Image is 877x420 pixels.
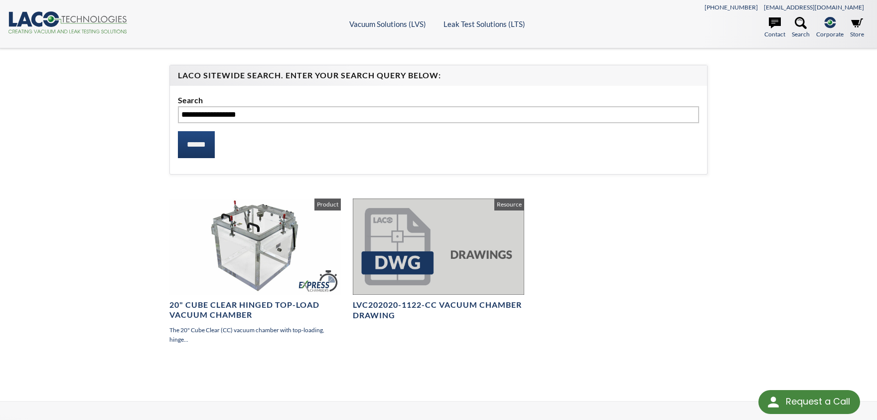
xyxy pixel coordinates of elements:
span: Resource [494,199,524,210]
a: Store [850,17,864,39]
div: Request a Call [758,390,860,414]
span: Corporate [816,29,844,39]
a: Search [792,17,810,39]
a: 20" Cube Clear Hinged Top-Load Vacuum Chamber The 20" Cube Clear (CC) vacuum chamber with top-loa... [169,199,341,345]
p: The 20" Cube Clear (CC) vacuum chamber with top-loading, hinge... [169,325,341,344]
a: [EMAIL_ADDRESS][DOMAIN_NAME] [764,3,864,11]
label: Search [178,94,699,107]
img: round button [765,394,781,410]
div: Request a Call [786,390,850,413]
a: LVC202020-1122-CC Vacuum Chamber Drawing Resource [353,199,524,321]
h4: LACO Sitewide Search. Enter your Search Query Below: [178,70,699,81]
a: Leak Test Solutions (LTS) [443,19,525,28]
a: Vacuum Solutions (LVS) [349,19,426,28]
h4: 20" Cube Clear Hinged Top-Load Vacuum Chamber [169,300,341,321]
a: Contact [764,17,785,39]
a: [PHONE_NUMBER] [705,3,758,11]
span: Product [314,199,341,210]
h4: LVC202020-1122-CC Vacuum Chamber Drawing [353,300,524,321]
